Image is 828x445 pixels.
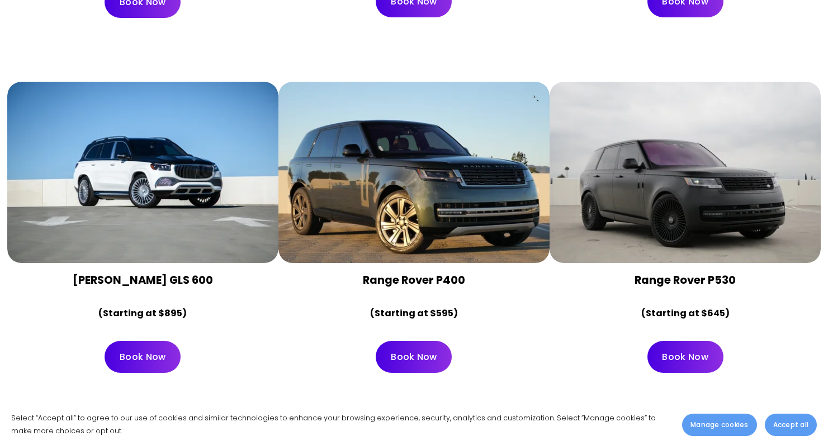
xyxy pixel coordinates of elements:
strong: Range Rover P530 [635,272,736,288]
button: Accept all [765,414,817,436]
span: Manage cookies [690,420,748,430]
strong: (Starting at $645) [641,307,730,320]
a: Book Now [376,341,452,373]
a: Book Now [105,341,181,373]
strong: (Starting at $895) [98,307,187,320]
span: Accept all [773,420,808,430]
p: Select “Accept all” to agree to our use of cookies and similar technologies to enhance your brows... [11,412,671,437]
a: Book Now [647,341,723,373]
strong: [PERSON_NAME] GLS 600 [73,272,213,288]
strong: (Starting at $595) [370,307,458,320]
strong: Range Rover P400 [363,272,465,288]
button: Manage cookies [682,414,756,436]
